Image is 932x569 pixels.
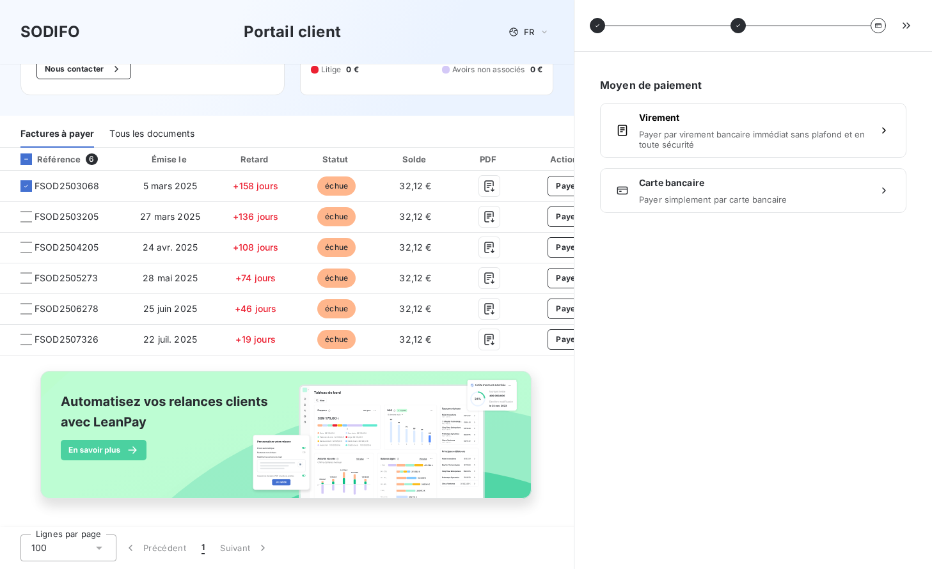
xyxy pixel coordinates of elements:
[639,176,867,189] span: Carte bancaire
[35,241,99,254] span: FSOD2504205
[548,299,587,319] button: Payer
[244,20,341,43] h3: Portail client
[527,153,608,166] div: Actions
[548,176,587,196] button: Payer
[548,329,587,350] button: Payer
[143,303,197,314] span: 25 juin 2025
[399,303,431,314] span: 32,12 €
[143,242,198,253] span: 24 avr. 2025
[35,180,100,192] span: FSOD2503068
[233,211,279,222] span: +136 jours
[639,111,867,124] span: Virement
[36,59,131,79] button: Nous contacter
[379,153,452,166] div: Solde
[399,272,431,283] span: 32,12 €
[346,64,358,75] span: 0 €
[143,180,198,191] span: 5 mars 2025
[35,210,99,223] span: FSOD2503205
[29,363,546,520] img: banner
[31,542,47,554] span: 100
[217,153,294,166] div: Retard
[321,64,342,75] span: Litige
[20,121,94,148] div: Factures à payer
[530,64,542,75] span: 0 €
[194,534,212,561] button: 1
[317,176,356,196] span: échue
[10,153,81,165] div: Référence
[452,64,525,75] span: Avoirs non associés
[109,121,194,148] div: Tous les documents
[399,211,431,222] span: 32,12 €
[140,211,200,222] span: 27 mars 2025
[233,242,279,253] span: +108 jours
[317,238,356,257] span: échue
[299,153,374,166] div: Statut
[235,272,276,283] span: +74 jours
[129,153,212,166] div: Émise le
[548,268,587,288] button: Payer
[86,153,97,165] span: 6
[399,334,431,345] span: 32,12 €
[143,272,198,283] span: 28 mai 2025
[548,237,587,258] button: Payer
[201,542,205,554] span: 1
[35,272,99,284] span: FSOD2505273
[116,534,194,561] button: Précédent
[143,334,197,345] span: 22 juil. 2025
[235,334,275,345] span: +19 jours
[35,302,99,315] span: FSOD2506278
[317,330,356,349] span: échue
[524,27,534,37] span: FR
[235,303,276,314] span: +46 jours
[233,180,278,191] span: +158 jours
[35,333,99,346] span: FSOD2507326
[20,20,80,43] h3: SODIFO
[399,242,431,253] span: 32,12 €
[317,269,356,288] span: échue
[548,207,587,227] button: Payer
[399,180,431,191] span: 32,12 €
[457,153,521,166] div: PDF
[317,299,356,318] span: échue
[639,194,867,205] span: Payer simplement par carte bancaire
[600,77,906,93] h6: Moyen de paiement
[212,534,277,561] button: Suivant
[317,207,356,226] span: échue
[639,129,867,150] span: Payer par virement bancaire immédiat sans plafond et en toute sécurité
